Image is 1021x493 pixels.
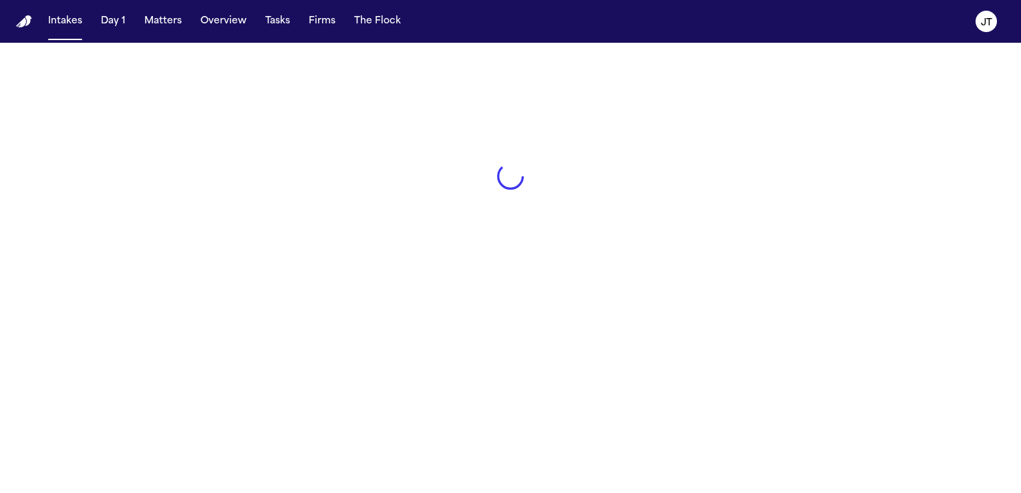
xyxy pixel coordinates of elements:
button: Matters [139,9,187,33]
button: Day 1 [96,9,131,33]
img: Finch Logo [16,15,32,28]
a: Home [16,15,32,28]
button: Firms [303,9,341,33]
button: Intakes [43,9,88,33]
button: The Flock [349,9,406,33]
button: Overview [195,9,252,33]
button: Tasks [260,9,295,33]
